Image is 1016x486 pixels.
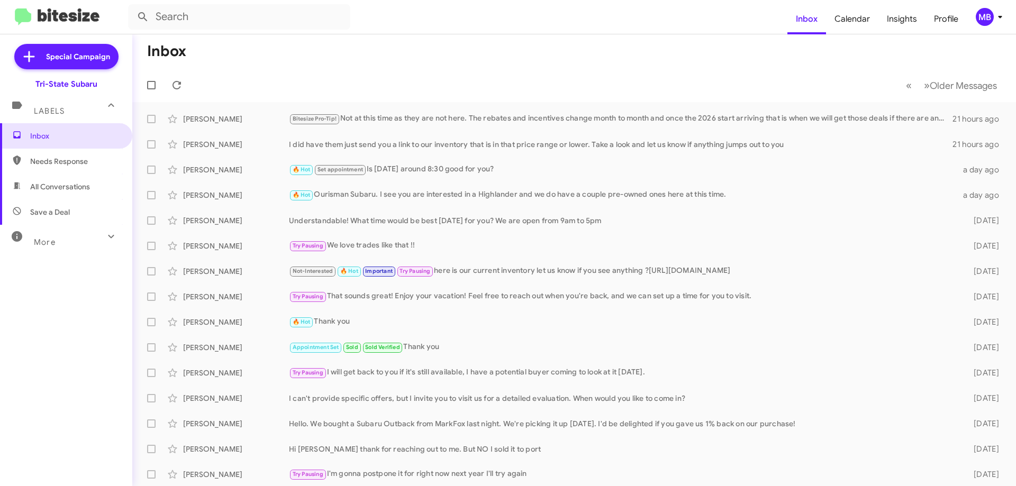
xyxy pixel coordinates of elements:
[293,369,323,376] span: Try Pausing
[957,241,1008,251] div: [DATE]
[183,164,289,175] div: [PERSON_NAME]
[34,106,65,116] span: Labels
[787,4,826,34] a: Inbox
[289,316,957,328] div: Thank you
[957,469,1008,480] div: [DATE]
[957,317,1008,327] div: [DATE]
[924,79,930,92] span: »
[183,469,289,480] div: [PERSON_NAME]
[930,80,997,91] span: Older Messages
[967,8,1004,26] button: MB
[918,75,1003,96] button: Next
[183,114,289,124] div: [PERSON_NAME]
[183,139,289,150] div: [PERSON_NAME]
[183,215,289,226] div: [PERSON_NAME]
[346,344,358,351] span: Sold
[293,471,323,478] span: Try Pausing
[183,190,289,200] div: [PERSON_NAME]
[30,181,90,192] span: All Conversations
[289,113,952,125] div: Not at this time as they are not here. The rebates and incentives change month to month and once ...
[34,237,56,247] span: More
[289,163,957,176] div: Is [DATE] around 8:30 good for you?
[957,164,1008,175] div: a day ago
[957,418,1008,429] div: [DATE]
[289,468,957,480] div: I'm gonna postpone it for right now next year I'll try again
[952,114,1008,124] div: 21 hours ago
[878,4,926,34] a: Insights
[293,115,337,122] span: Bitesize Pro-Tip!
[289,240,957,252] div: We love trades like that !!
[906,79,912,92] span: «
[128,4,350,30] input: Search
[183,342,289,353] div: [PERSON_NAME]
[957,444,1008,454] div: [DATE]
[293,293,323,300] span: Try Pausing
[289,265,957,277] div: here is our current inventory let us know if you see anything ?[URL][DOMAIN_NAME]
[46,51,110,62] span: Special Campaign
[957,342,1008,353] div: [DATE]
[289,366,957,379] div: I will get back to you if it's still available, I have a potential buyer coming to look at it [DA...
[289,290,957,302] div: That sounds great! Enjoy your vacation! Feel free to reach out when you're back, and we can set u...
[957,215,1008,226] div: [DATE]
[289,139,952,150] div: I did have them just send you a link to our inventory that is in that price range or lower. Take ...
[183,444,289,454] div: [PERSON_NAME]
[400,268,430,274] span: Try Pausing
[957,291,1008,302] div: [DATE]
[30,156,120,167] span: Needs Response
[14,44,119,69] a: Special Campaign
[30,131,120,141] span: Inbox
[30,207,70,217] span: Save a Deal
[952,139,1008,150] div: 21 hours ago
[183,418,289,429] div: [PERSON_NAME]
[183,291,289,302] div: [PERSON_NAME]
[289,189,957,201] div: Ourisman Subaru. I see you are interested in a Highlander and we do have a couple pre-owned ones ...
[293,242,323,249] span: Try Pausing
[183,317,289,327] div: [PERSON_NAME]
[976,8,994,26] div: MB
[183,266,289,277] div: [PERSON_NAME]
[293,268,333,274] span: Not-Interested
[293,166,311,173] span: 🔥 Hot
[183,368,289,378] div: [PERSON_NAME]
[340,268,358,274] span: 🔥 Hot
[147,43,186,60] h1: Inbox
[293,191,311,198] span: 🔥 Hot
[183,241,289,251] div: [PERSON_NAME]
[365,268,393,274] span: Important
[289,393,957,404] div: I can't provide specific offers, but I invite you to visit us for a detailed evaluation. When wou...
[957,368,1008,378] div: [DATE]
[289,341,957,353] div: Thank you
[900,75,1003,96] nav: Page navigation example
[926,4,967,34] a: Profile
[957,266,1008,277] div: [DATE]
[365,344,400,351] span: Sold Verified
[289,215,957,226] div: Understandable! What time would be best [DATE] for you? We are open from 9am to 5pm
[183,393,289,404] div: [PERSON_NAME]
[957,393,1008,404] div: [DATE]
[293,318,311,325] span: 🔥 Hot
[900,75,918,96] button: Previous
[289,418,957,429] div: Hello. We bought a Subaru Outback from MarkFox last night. We're picking it up [DATE]. I'd be del...
[957,190,1008,200] div: a day ago
[35,79,97,89] div: Tri-State Subaru
[317,166,363,173] span: Set appointment
[826,4,878,34] a: Calendar
[289,444,957,454] div: Hi [PERSON_NAME] thank for reaching out to me. But NO I sold it to port
[293,344,339,351] span: Appointment Set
